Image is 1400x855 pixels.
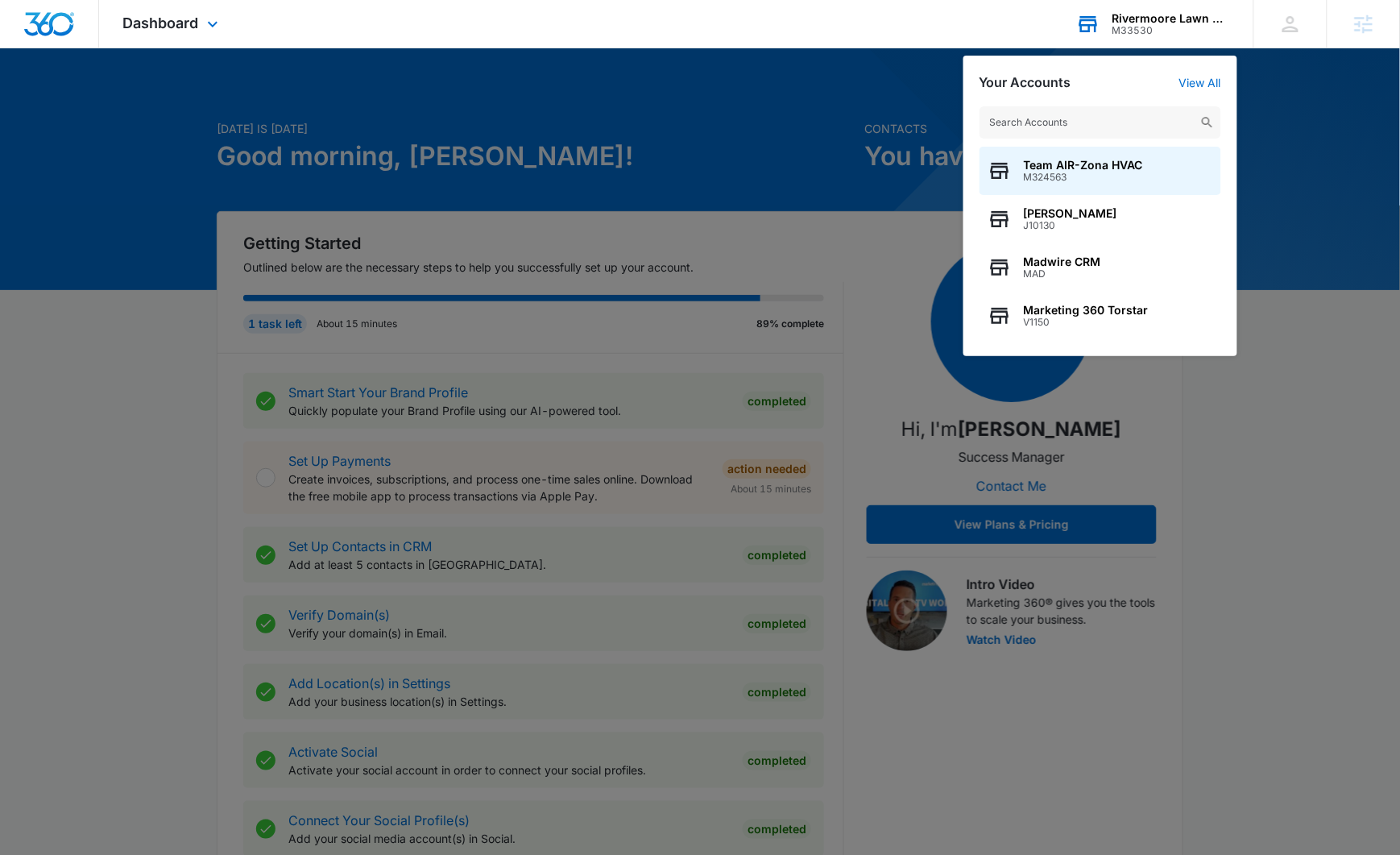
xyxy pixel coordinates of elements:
[1024,159,1143,172] span: Team AIR-Zona HVAC
[1024,220,1117,231] span: J10130
[980,147,1221,195] button: Team AIR-Zona HVACM324563
[1024,268,1101,280] span: MAD
[123,15,199,31] span: Dashboard
[980,75,1071,90] h2: Your Accounts
[980,243,1221,292] button: Madwire CRMMAD
[1024,317,1149,328] span: V1150
[1112,25,1230,36] div: account id
[1024,304,1149,317] span: Marketing 360 Torstar
[1024,207,1117,220] span: [PERSON_NAME]
[980,195,1221,243] button: [PERSON_NAME]J10130
[1024,172,1143,183] span: M324563
[1179,76,1221,89] a: View All
[980,292,1221,340] button: Marketing 360 TorstarV1150
[980,106,1221,139] input: Search Accounts
[1112,12,1230,25] div: account name
[1024,255,1101,268] span: Madwire CRM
